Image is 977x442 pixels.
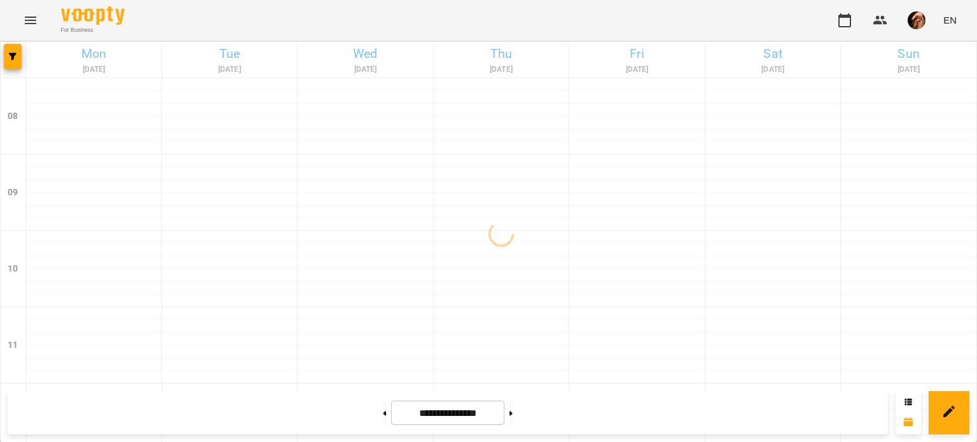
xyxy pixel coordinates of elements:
[571,44,703,64] h6: Fri
[707,64,839,76] h6: [DATE]
[8,262,18,276] h6: 10
[8,338,18,352] h6: 11
[843,64,974,76] h6: [DATE]
[28,64,160,76] h6: [DATE]
[164,44,296,64] h6: Tue
[943,13,957,27] span: EN
[908,11,925,29] img: c8e0f8f11f5ebb5948ff4c20ade7ab01.jpg
[61,26,125,34] span: For Business
[938,8,962,32] button: EN
[300,44,431,64] h6: Wed
[28,44,160,64] h6: Mon
[61,6,125,25] img: Voopty Logo
[300,64,431,76] h6: [DATE]
[843,44,974,64] h6: Sun
[436,64,567,76] h6: [DATE]
[8,186,18,200] h6: 09
[15,5,46,36] button: Menu
[164,64,296,76] h6: [DATE]
[707,44,839,64] h6: Sat
[571,64,703,76] h6: [DATE]
[8,109,18,123] h6: 08
[436,44,567,64] h6: Thu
